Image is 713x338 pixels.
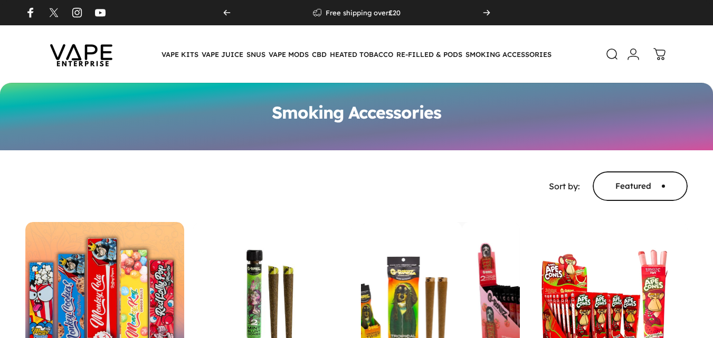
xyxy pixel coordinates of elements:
a: 0 items [648,43,671,66]
summary: VAPE JUICE [200,43,245,65]
summary: CBD [310,43,328,65]
h1: Smoking Accessories [272,104,442,121]
summary: RE-FILLED & PODS [395,43,464,65]
img: Vape Enterprise [34,30,129,79]
summary: VAPE MODS [267,43,310,65]
span: Sort by: [549,181,580,191]
summary: VAPE KITS [160,43,200,65]
summary: HEATED TOBACCO [328,43,395,65]
p: Free shipping over 20 [326,8,401,17]
summary: SNUS [245,43,267,65]
strong: £ [388,8,393,17]
summary: SMOKING ACCESSORIES [464,43,553,65]
nav: Primary [160,43,553,65]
